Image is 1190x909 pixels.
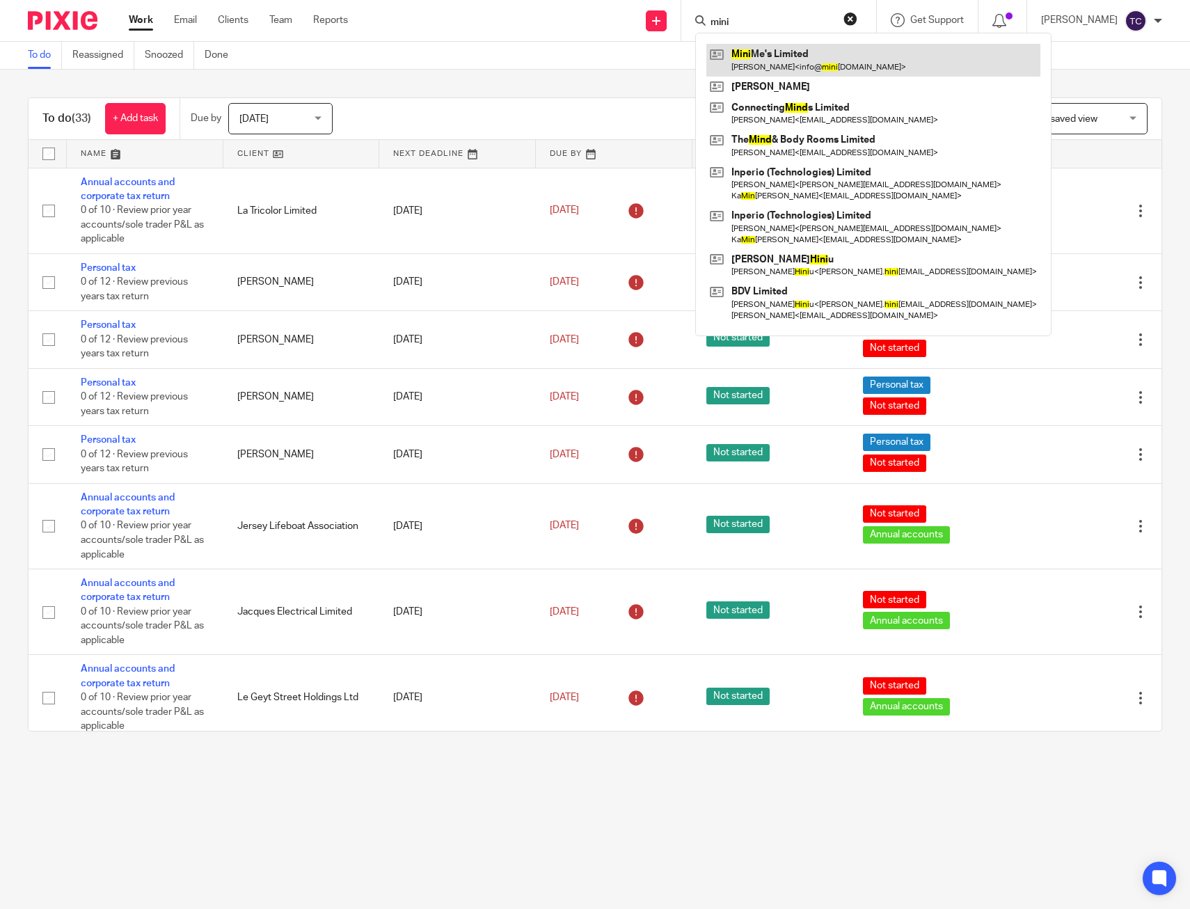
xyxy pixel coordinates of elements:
[379,483,536,569] td: [DATE]
[706,387,770,404] span: Not started
[218,13,248,27] a: Clients
[313,13,348,27] a: Reports
[81,320,136,330] a: Personal tax
[81,693,204,731] span: 0 of 10 · Review prior year accounts/sole trader P&L as applicable
[379,655,536,741] td: [DATE]
[223,426,380,483] td: [PERSON_NAME]
[706,329,770,347] span: Not started
[81,664,175,688] a: Annual accounts and corporate tax return
[223,655,380,741] td: Le Geyt Street Holdings Ltd
[223,168,380,253] td: La Tricolor Limited
[706,601,770,619] span: Not started
[81,263,136,273] a: Personal tax
[863,505,926,523] span: Not started
[42,111,91,126] h1: To do
[550,392,579,402] span: [DATE]
[81,205,204,244] span: 0 of 10 · Review prior year accounts/sole trader P&L as applicable
[863,591,926,608] span: Not started
[205,42,239,69] a: Done
[379,311,536,368] td: [DATE]
[863,698,950,716] span: Annual accounts
[223,311,380,368] td: [PERSON_NAME]
[706,516,770,533] span: Not started
[81,378,136,388] a: Personal tax
[191,111,221,125] p: Due by
[1041,13,1118,27] p: [PERSON_NAME]
[223,368,380,425] td: [PERSON_NAME]
[863,397,926,415] span: Not started
[145,42,194,69] a: Snoozed
[81,177,175,201] a: Annual accounts and corporate tax return
[550,521,579,531] span: [DATE]
[129,13,153,27] a: Work
[81,521,204,560] span: 0 of 10 · Review prior year accounts/sole trader P&L as applicable
[174,13,197,27] a: Email
[709,17,834,29] input: Search
[239,114,269,124] span: [DATE]
[223,569,380,655] td: Jacques Electrical Limited
[81,277,188,301] span: 0 of 12 · Review previous years tax return
[910,15,964,25] span: Get Support
[863,340,926,357] span: Not started
[550,693,579,702] span: [DATE]
[72,42,134,69] a: Reassigned
[81,493,175,516] a: Annual accounts and corporate tax return
[81,578,175,602] a: Annual accounts and corporate tax return
[269,13,292,27] a: Team
[379,253,536,310] td: [DATE]
[379,168,536,253] td: [DATE]
[379,368,536,425] td: [DATE]
[81,435,136,445] a: Personal tax
[863,454,926,472] span: Not started
[843,12,857,26] button: Clear
[706,688,770,705] span: Not started
[81,335,188,359] span: 0 of 12 · Review previous years tax return
[81,392,188,416] span: 0 of 12 · Review previous years tax return
[105,103,166,134] a: + Add task
[550,450,579,459] span: [DATE]
[28,11,97,30] img: Pixie
[72,113,91,124] span: (33)
[550,335,579,345] span: [DATE]
[81,450,188,474] span: 0 of 12 · Review previous years tax return
[550,205,579,215] span: [DATE]
[863,677,926,695] span: Not started
[550,277,579,287] span: [DATE]
[863,377,930,394] span: Personal tax
[1020,114,1097,124] span: Select saved view
[223,253,380,310] td: [PERSON_NAME]
[863,526,950,544] span: Annual accounts
[1125,10,1147,32] img: svg%3E
[863,612,950,629] span: Annual accounts
[28,42,62,69] a: To do
[81,607,204,645] span: 0 of 10 · Review prior year accounts/sole trader P&L as applicable
[706,444,770,461] span: Not started
[863,434,930,451] span: Personal tax
[223,483,380,569] td: Jersey Lifeboat Association
[379,569,536,655] td: [DATE]
[379,426,536,483] td: [DATE]
[550,607,579,617] span: [DATE]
